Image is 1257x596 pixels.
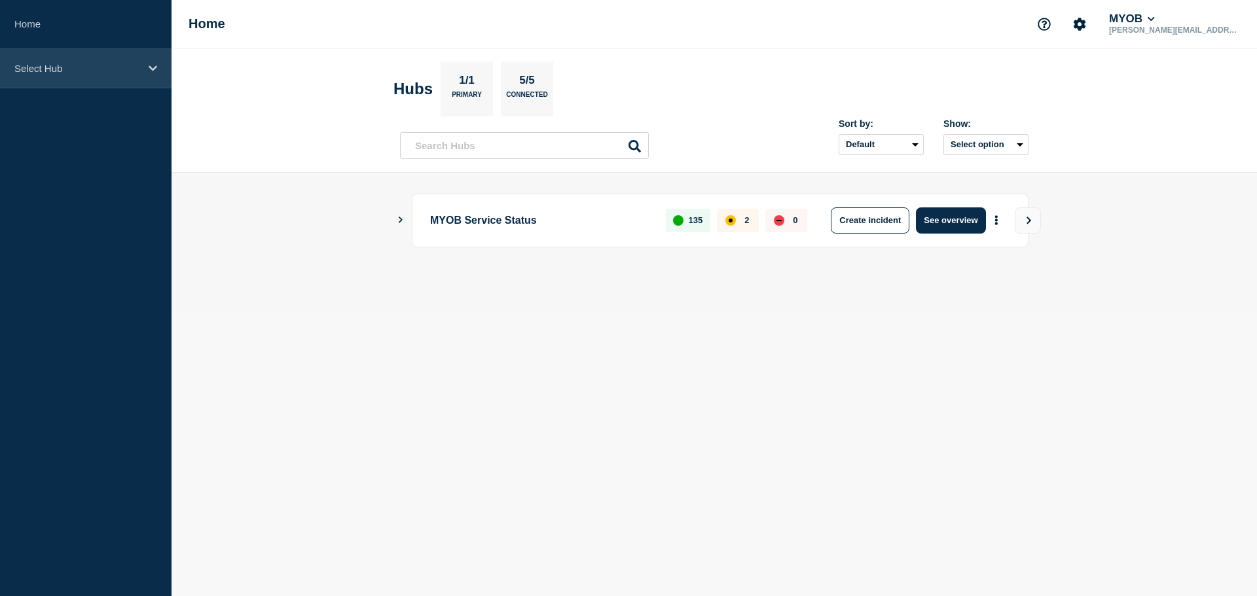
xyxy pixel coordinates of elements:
[1106,12,1157,26] button: MYOB
[397,215,404,225] button: Show Connected Hubs
[916,207,985,234] button: See overview
[189,16,225,31] h1: Home
[839,134,924,155] select: Sort by
[454,74,480,91] p: 1/1
[793,215,797,225] p: 0
[943,134,1029,155] button: Select option
[1030,10,1058,38] button: Support
[14,63,140,74] p: Select Hub
[506,91,547,105] p: Connected
[1066,10,1093,38] button: Account settings
[774,215,784,226] div: down
[988,208,1005,232] button: More actions
[430,207,651,234] p: MYOB Service Status
[452,91,482,105] p: Primary
[673,215,683,226] div: up
[839,118,924,129] div: Sort by:
[725,215,736,226] div: affected
[744,215,749,225] p: 2
[943,118,1029,129] div: Show:
[689,215,703,225] p: 135
[1015,207,1041,234] button: View
[1106,26,1243,35] p: [PERSON_NAME][EMAIL_ADDRESS][PERSON_NAME][DOMAIN_NAME]
[393,80,433,98] h2: Hubs
[515,74,540,91] p: 5/5
[400,132,649,159] input: Search Hubs
[831,207,909,234] button: Create incident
